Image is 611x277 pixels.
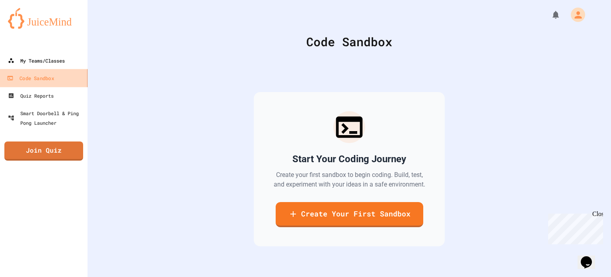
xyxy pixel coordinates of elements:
[8,56,65,65] div: My Teams/Classes
[276,202,423,227] a: Create Your First Sandbox
[562,6,587,24] div: My Account
[273,170,426,189] p: Create your first sandbox to begin coding. Build, test, and experiment with your ideas in a safe ...
[7,73,54,83] div: Code Sandbox
[8,108,84,128] div: Smart Doorbell & Ping Pong Launcher
[292,153,406,165] h2: Start Your Coding Journey
[578,245,603,269] iframe: chat widget
[4,141,83,161] a: Join Quiz
[107,33,591,51] div: Code Sandbox
[3,3,55,51] div: Chat with us now!Close
[8,91,54,100] div: Quiz Reports
[8,8,80,29] img: logo-orange.svg
[536,8,562,22] div: My Notifications
[545,210,603,244] iframe: chat widget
